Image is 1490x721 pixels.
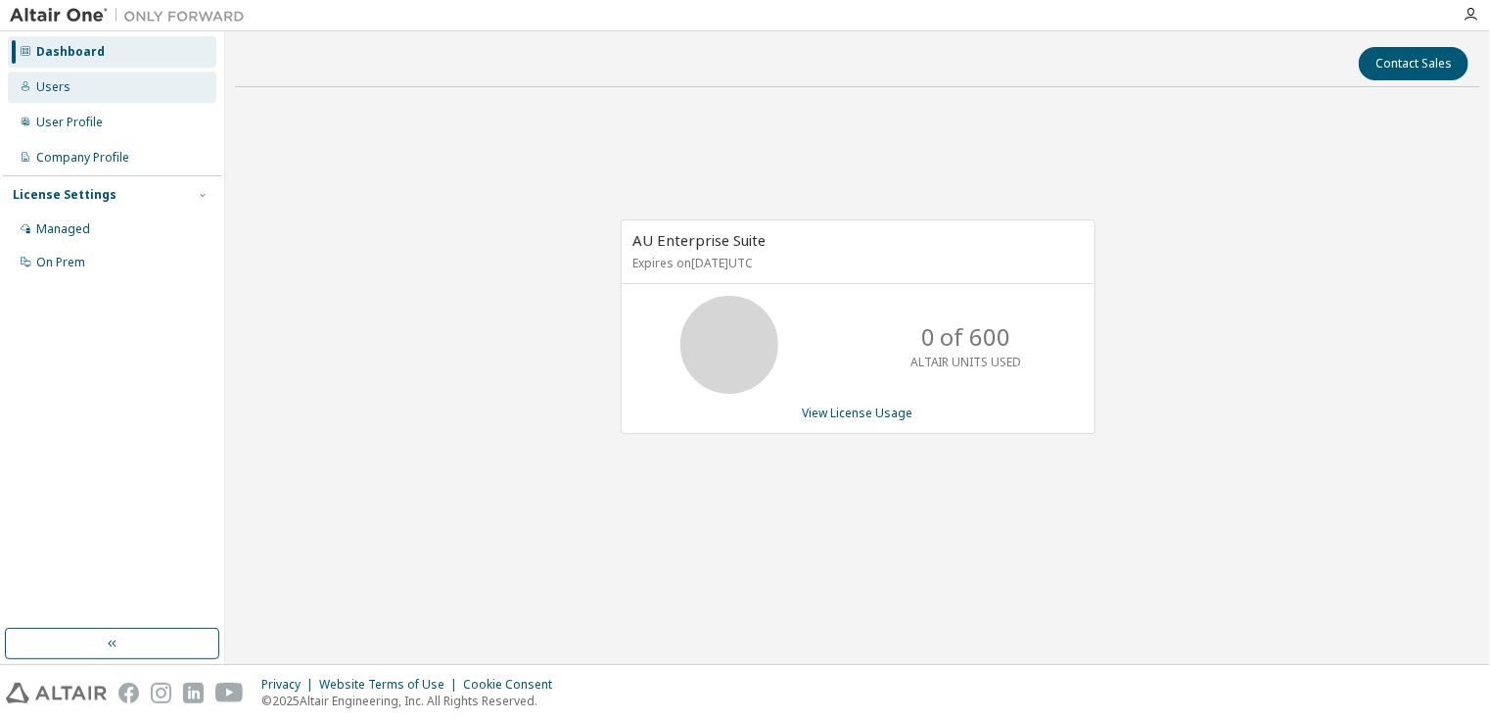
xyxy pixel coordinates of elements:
[36,79,70,95] div: Users
[36,255,85,270] div: On Prem
[921,320,1011,354] p: 0 of 600
[633,230,767,250] span: AU Enterprise Suite
[463,677,564,693] div: Cookie Consent
[261,693,564,709] p: © 2025 Altair Engineering, Inc. All Rights Reserved.
[215,683,244,703] img: youtube.svg
[36,115,103,130] div: User Profile
[319,677,463,693] div: Website Terms of Use
[151,683,171,703] img: instagram.svg
[10,6,255,25] img: Altair One
[633,255,1078,271] p: Expires on [DATE] UTC
[118,683,139,703] img: facebook.svg
[183,683,204,703] img: linkedin.svg
[13,187,116,203] div: License Settings
[1359,47,1468,80] button: Contact Sales
[261,677,319,693] div: Privacy
[6,683,107,703] img: altair_logo.svg
[36,44,105,60] div: Dashboard
[36,221,90,237] div: Managed
[803,405,913,421] a: View License Usage
[910,354,1022,370] p: ALTAIR UNITS USED
[36,150,129,166] div: Company Profile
